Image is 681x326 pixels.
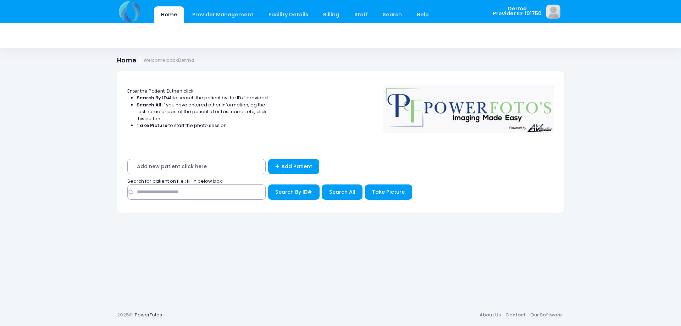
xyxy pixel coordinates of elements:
a: Billing [316,6,346,23]
a: PowerFotos [135,311,162,318]
a: Contact [503,309,528,321]
strong: Dermd [178,57,194,63]
span: Search All [329,188,355,195]
span: Search By ID# [275,188,312,195]
span: Enter the Patient ID, then click [127,88,194,94]
a: Our Software [528,309,564,321]
h1: Home [117,57,194,64]
img: Logo [380,81,557,133]
li: to start the photo session. [137,122,269,129]
a: Help [410,6,436,23]
small: Welcome back [144,58,194,63]
button: Take Picture [365,184,412,200]
img: image [546,5,560,19]
strong: Search By ID#: [137,94,173,101]
span: Search for patient on file : fill in below box; [127,178,223,184]
span: Dermd Provider ID: 101750 [493,6,542,16]
li: to search the patient by the ID# provided. [137,94,269,101]
span: Take Picture [372,188,405,195]
strong: Search All: [137,101,162,108]
a: Home [154,6,184,23]
button: Search All [322,184,362,200]
a: Add Patient [268,159,320,174]
a: Staff [347,6,375,23]
button: Search By ID# [268,184,320,200]
a: Provider Management [185,6,260,23]
a: About Us [477,309,503,321]
li: If you have entered other information, eg the Last name or part of the patient id or Last name, e... [137,101,269,122]
span: 2025© [117,311,133,318]
a: Search [376,6,409,23]
span: Add new patient click here [127,159,266,174]
strong: Take Picture: [137,122,168,129]
a: Facility Details [262,6,315,23]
